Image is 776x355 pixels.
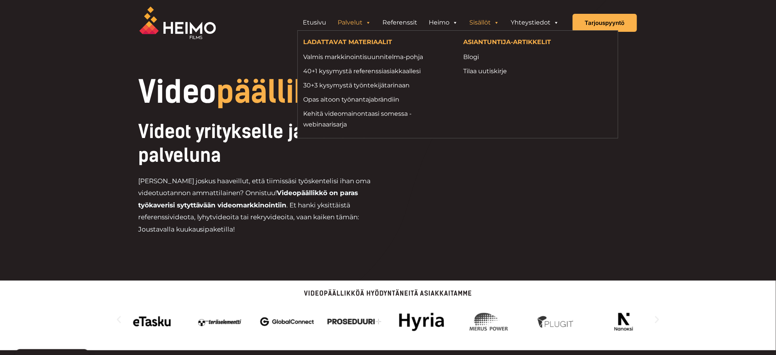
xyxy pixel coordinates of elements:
[464,66,612,76] a: Tilaa uutiskirje
[126,308,180,335] img: Videotuotantoa yritykselle jatkuvana palveluna hankkii mm. eTasku
[297,15,332,30] a: Etusivu
[395,308,449,335] div: 5 / 14
[332,15,377,30] a: Palvelut
[138,120,371,166] span: Videot yritykselle jatkuvana palveluna
[304,66,452,76] a: 40+1 kysymystä referenssiasiakkaallesi
[126,308,180,335] div: 1 / 14
[304,38,452,48] h4: LADATTAVAT MATERIAALIT
[395,308,449,335] img: hyria_heimo
[423,15,464,30] a: Heimo
[377,15,423,30] a: Referenssit
[327,308,381,335] div: 4 / 14
[596,308,650,335] img: nanoksi_logo
[138,77,440,107] h1: Video
[596,308,650,335] div: 8 / 14
[529,308,583,335] div: 7 / 14
[304,94,452,105] a: Opas aitoon työnantajabrändiin
[573,14,637,32] a: Tarjouspyyntö
[304,108,452,129] a: Kehitä videomainontaasi somessa -webinaarisarja
[505,15,565,30] a: Yhteystiedot
[260,308,314,335] div: 3 / 14
[294,15,569,30] aside: Header Widget 1
[464,52,612,62] a: Blogi
[464,15,505,30] a: Sisällöt
[529,308,583,335] img: Videotuotantoa yritykselle jatkuvana palveluna hankkii mm. Plugit
[304,52,452,62] a: Valmis markkinointisuunnitelma-pohja
[462,308,516,335] img: Videotuotantoa yritykselle jatkuvana palveluna hankkii mm. Merus Power
[138,189,358,209] strong: Videopäällikkö on paras työkaverisi sytyttävään videomarkkinointiin
[139,7,216,39] img: Heimo Filmsin logo
[327,308,381,335] img: Videotuotantoa yritykselle jatkuvana palveluna hankkii mm. Proseduuri
[114,290,662,297] p: Videopäällikköä hyödyntäneitä asiakkaitamme
[217,74,345,110] span: päällikkö
[193,308,247,335] img: Videotuotantoa yritykselle jatkuvana palveluna hankkii mm. Teräselementti
[114,304,662,335] div: Karuselli | Vieritys vaakasuunnassa: Vasen ja oikea nuoli
[464,38,612,48] h4: ASIANTUNTIJA-ARTIKKELIT
[304,80,452,90] a: 30+3 kysymystä työntekijätarinaan
[260,308,314,335] img: Videotuotantoa yritykselle jatkuvana palveluna hankkii mm. GlobalConnect
[193,308,247,335] div: 2 / 14
[138,175,388,236] p: [PERSON_NAME] joskus haaveillut, että tiimissäsi työskentelisi ihan oma videotuotannon ammattilai...
[462,308,516,335] div: 6 / 14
